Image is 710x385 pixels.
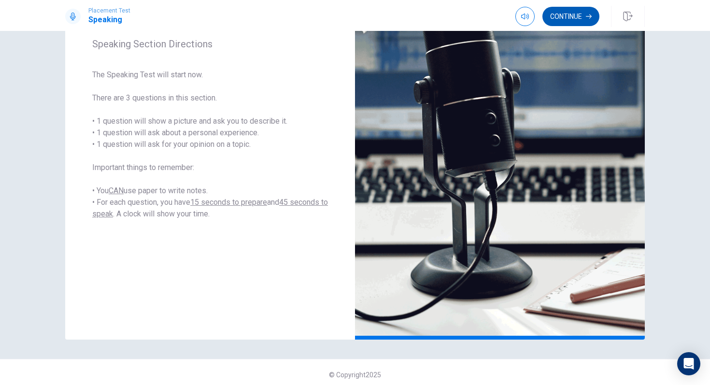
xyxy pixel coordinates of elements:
u: 15 seconds to prepare [190,198,267,207]
button: Continue [542,7,599,26]
u: CAN [109,186,124,195]
div: Open Intercom Messenger [677,352,700,375]
span: Placement Test [88,7,130,14]
span: Speaking Section Directions [92,38,328,50]
span: The Speaking Test will start now. There are 3 questions in this section. • 1 question will show a... [92,69,328,220]
h1: Speaking [88,14,130,26]
span: © Copyright 2025 [329,371,381,379]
